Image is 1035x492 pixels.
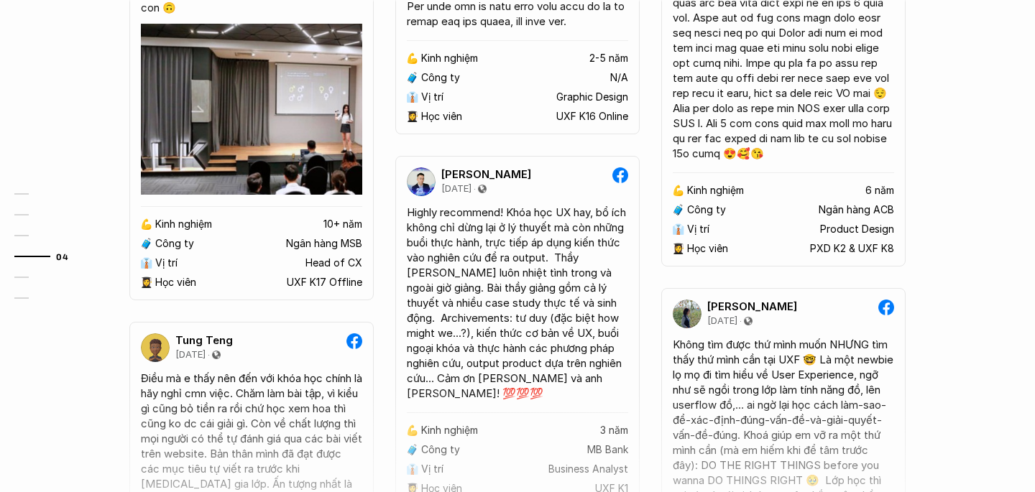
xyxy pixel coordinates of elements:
[140,218,152,231] p: 💪
[140,277,152,289] p: 👩‍🎓
[810,243,894,255] p: PXD K2 & UXF K8
[672,223,684,236] p: 👔
[672,185,684,197] p: 💪
[155,257,178,269] p: Vị trí
[707,315,737,327] p: [DATE]
[687,223,709,236] p: Vị trí
[421,111,462,123] p: Học viên
[406,91,418,103] p: 👔
[556,91,628,103] p: Graphic Design
[421,52,478,65] p: Kinh nghiệm
[687,243,728,255] p: Học viên
[819,204,894,216] p: Ngân hàng ACB
[865,185,894,197] p: 6 năm
[406,72,418,84] p: 🧳
[687,185,744,197] p: Kinh nghiệm
[140,238,152,250] p: 🧳
[155,218,212,231] p: Kinh nghiệm
[155,277,196,289] p: Học viên
[287,277,362,289] p: UXF K17 Offline
[286,238,362,250] p: Ngân hàng MSB
[556,111,628,123] p: UXF K16 Online
[589,52,628,65] p: 2-5 năm
[687,204,726,216] p: Công ty
[406,111,418,123] p: 👩‍🎓
[820,223,894,236] p: Product Design
[421,91,443,103] p: Vị trí
[407,205,628,401] div: Highly recommend! Khóa học UX hay, bổ ích không chỉ dừng lại ở lý thuyết mà còn những buổi thực h...
[56,251,68,261] strong: 04
[175,334,233,347] p: Tung Teng
[155,238,194,250] p: Công ty
[406,52,418,65] p: 💪
[610,72,628,84] p: N/A
[14,248,83,265] a: 04
[421,72,460,84] p: Công ty
[707,300,797,313] p: [PERSON_NAME]
[175,349,206,361] p: [DATE]
[441,168,531,181] p: [PERSON_NAME]
[305,257,362,269] p: Head of CX
[672,204,684,216] p: 🧳
[441,183,471,195] p: [DATE]
[323,218,362,231] p: 10+ năm
[140,257,152,269] p: 👔
[672,243,684,255] p: 👩‍🎓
